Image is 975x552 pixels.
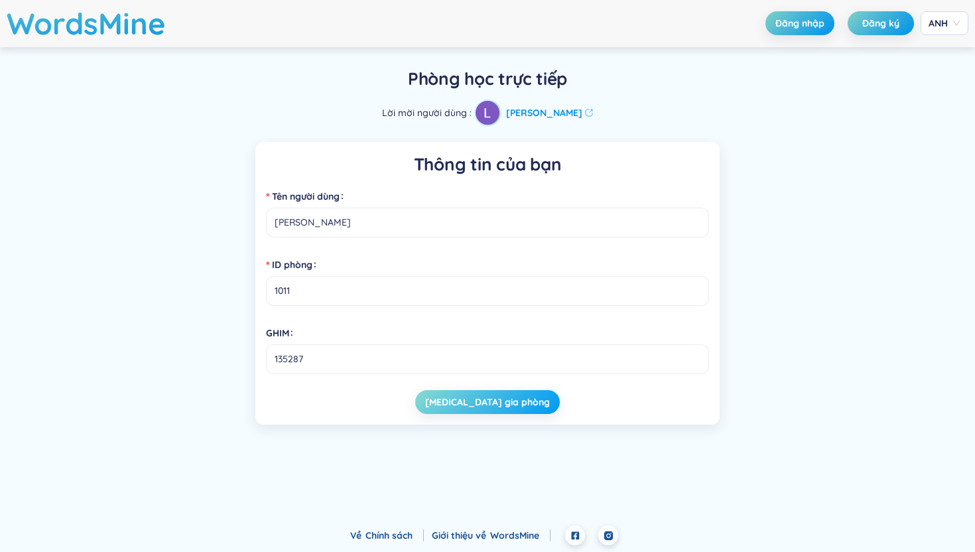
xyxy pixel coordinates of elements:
[414,153,562,175] font: Thông tin của bạn
[266,208,709,238] input: Tên người dùng
[929,17,948,29] font: ANH
[470,107,472,119] font: :
[266,276,709,306] input: ID phòng
[266,254,322,275] label: ID phòng
[476,101,499,125] img: hình đại diện
[365,529,424,541] a: Chính sách
[490,529,551,541] a: WordsMine
[266,322,298,344] label: GHIM
[775,17,824,29] font: Đăng nhập
[929,17,960,30] span: ANH
[432,529,486,541] font: Giới thiệu về
[490,529,539,541] font: WordsMine
[415,390,560,414] button: [MEDICAL_DATA] gia phòng
[848,11,914,35] button: Đăng ký
[408,68,567,90] font: Phòng học trực tiếp
[365,529,413,541] font: Chính sách
[266,344,709,374] input: GHIM
[266,186,349,207] label: Tên người dùng
[266,327,289,339] font: GHIM
[272,259,312,271] font: ID phòng
[350,529,361,541] font: Về
[7,5,166,42] font: WordsMine
[425,396,550,408] font: [MEDICAL_DATA] gia phòng
[862,17,899,29] font: Đăng ký
[765,11,834,35] button: Đăng nhập
[506,107,582,119] font: [PERSON_NAME]
[506,105,593,120] a: [PERSON_NAME]
[382,107,467,119] font: Lời mời người dùng
[272,190,340,202] font: Tên người dùng
[474,100,501,126] a: hình đại diện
